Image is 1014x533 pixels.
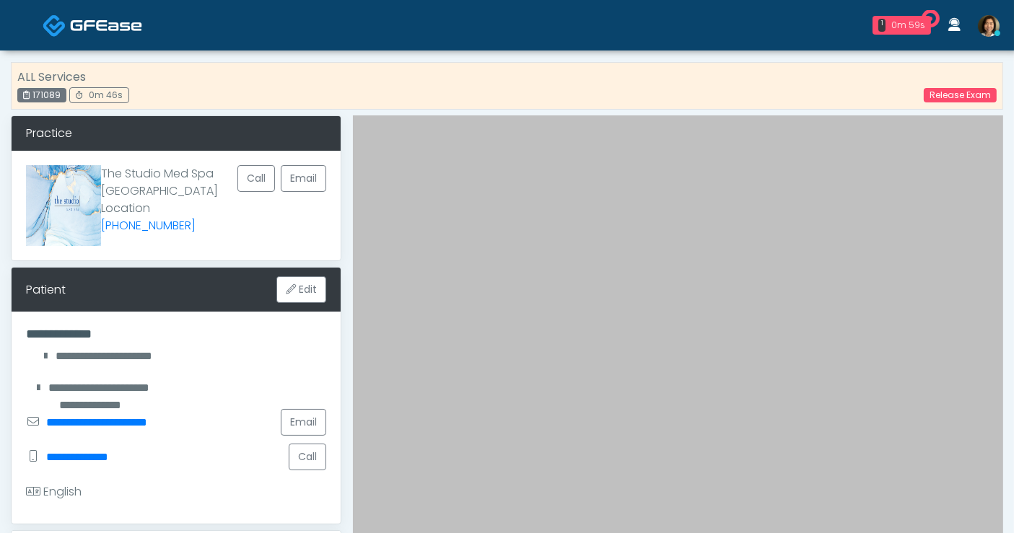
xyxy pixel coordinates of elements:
[878,19,886,32] div: 1
[237,165,275,192] button: Call
[891,19,925,32] div: 0m 59s
[101,165,237,234] p: The Studio Med Spa [GEOGRAPHIC_DATA] Location
[26,165,101,246] img: Provider image
[26,483,82,501] div: English
[281,165,326,192] a: Email
[281,409,326,436] a: Email
[978,15,1000,37] img: Shu Dong
[289,444,326,470] button: Call
[924,88,997,102] a: Release Exam
[276,276,326,303] button: Edit
[101,217,196,234] a: [PHONE_NUMBER]
[26,281,66,299] div: Patient
[70,18,142,32] img: Docovia
[43,14,66,38] img: Docovia
[12,116,341,151] div: Practice
[43,1,142,48] a: Docovia
[17,69,86,85] strong: ALL Services
[864,10,940,40] a: 1 0m 59s
[17,88,66,102] div: 171089
[89,89,123,101] span: 0m 46s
